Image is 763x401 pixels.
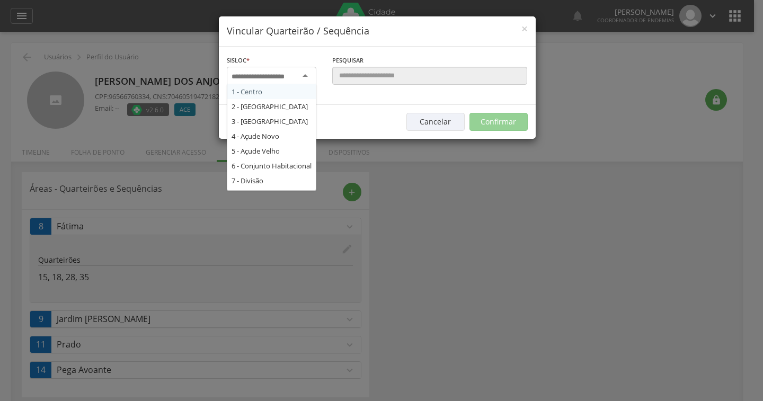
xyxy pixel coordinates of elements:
[227,144,316,158] div: 5 - Açude Velho
[521,23,528,34] button: Close
[521,21,528,36] span: ×
[227,56,246,64] span: Sisloc
[227,114,316,129] div: 3 - [GEOGRAPHIC_DATA]
[227,188,316,203] div: 8 - Fátima
[406,113,465,131] button: Cancelar
[227,24,528,38] h4: Vincular Quarteirão / Sequência
[227,129,316,144] div: 4 - Açude Novo
[332,56,363,64] span: Pesquisar
[227,99,316,114] div: 2 - [GEOGRAPHIC_DATA]
[227,158,316,173] div: 6 - Conjunto Habitacional
[227,173,316,188] div: 7 - Divisão
[227,84,316,99] div: 1 - Centro
[469,113,528,131] button: Confirmar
